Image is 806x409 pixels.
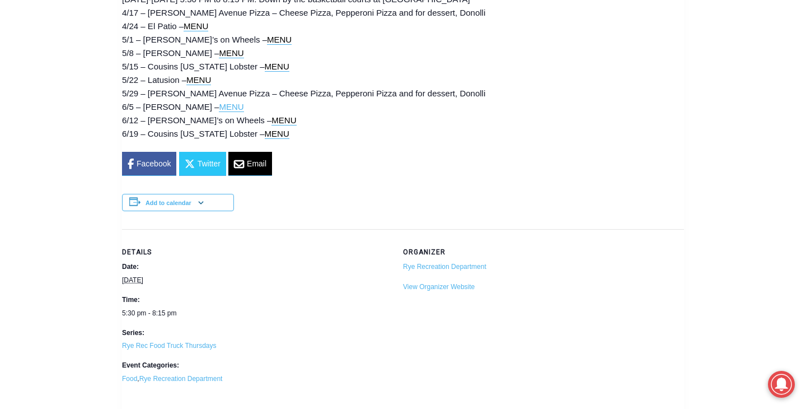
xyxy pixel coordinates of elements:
dt: Series: [122,328,390,338]
dt: Date: [122,262,390,272]
a: MENU - open in a new tab [271,115,296,126]
h2: Details [122,247,390,257]
a: Facebook [122,152,176,176]
button: Add to calendar [146,199,191,206]
a: Rye Recreation Department [403,263,486,271]
div: 5:30 pm - 8:15 pm [122,308,390,319]
div: 4/17 – [PERSON_NAME] Avenue Pizza – Cheese Pizza, Pepperoni Pizza and for dessert, Donolli 4/24 –... [122,6,684,141]
a: MENU - open in a new tab [265,129,289,139]
a: MENU - open in a new tab [219,48,243,58]
a: MENU - open in a new tab [186,75,211,85]
a: Rye Recreation Department [139,375,223,383]
dt: Time: [122,295,390,305]
a: Food [122,375,137,383]
a: Book [PERSON_NAME]'s Good Humor for Your Event [332,3,404,51]
abbr: 2025-07-31 [122,276,143,284]
a: Twitter [179,152,226,176]
dt: Event Categories: [122,360,390,371]
a: View Organizer Website [403,283,475,291]
div: 2025-07-31 [122,308,390,319]
span: Intern @ [DOMAIN_NAME] [293,111,519,137]
a: MENU - open in a new tab [267,35,292,45]
div: "I learned about the history of a place I’d honestly never considered even as a resident of [GEOG... [283,1,529,109]
h2: Organizer [403,247,671,257]
a: MENU - open in a new tab [184,21,208,31]
h4: Book [PERSON_NAME]'s Good Humor for Your Event [341,12,390,43]
a: Email [228,152,272,176]
div: Individually Wrapped Items. Dairy, Gluten & Nut Free Options. Kosher Items Available. [73,15,277,36]
a: Rye Rec Food Truck Thursdays [122,342,217,350]
dd: , [122,374,390,384]
a: MENU - open in a new tab [265,62,289,72]
a: Intern @ [DOMAIN_NAME] [269,109,542,140]
a: MENU - open in a new tab [219,102,243,112]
